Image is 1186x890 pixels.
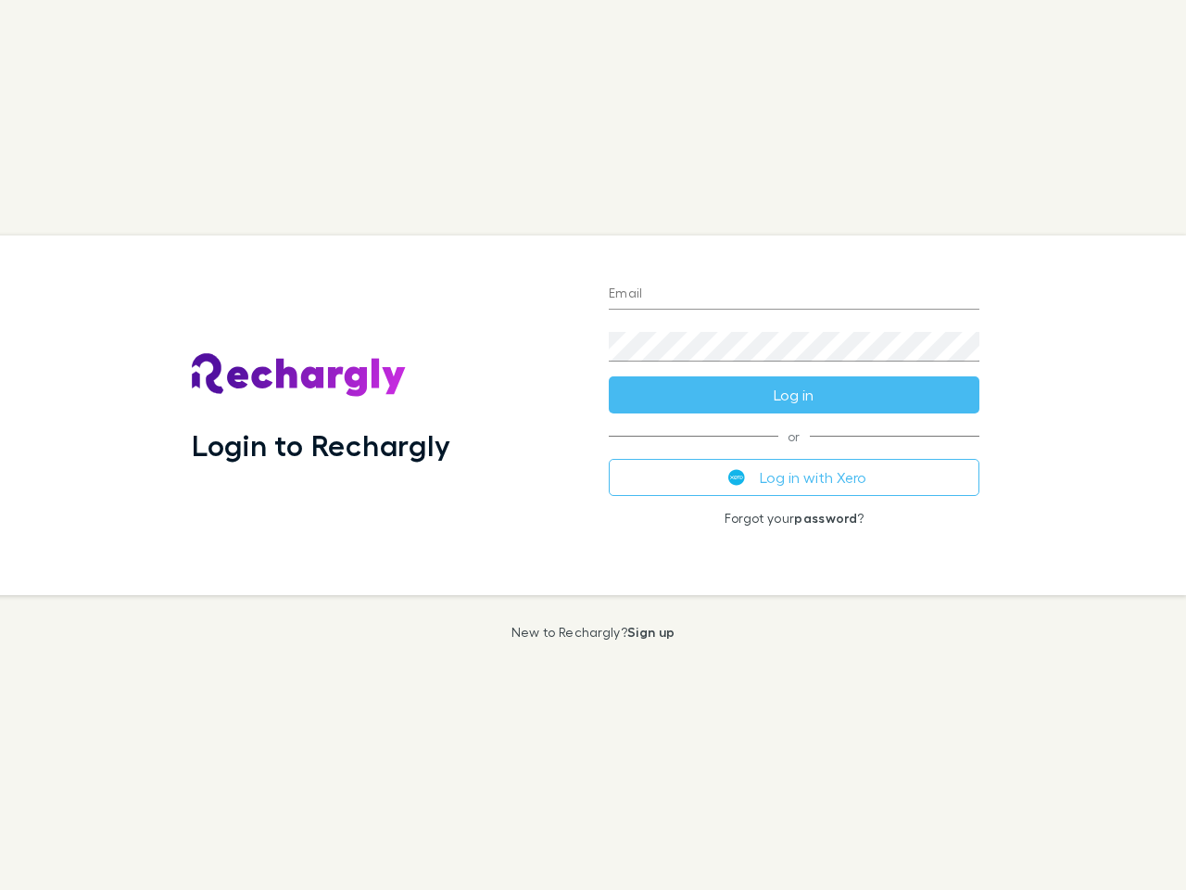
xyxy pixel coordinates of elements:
img: Xero's logo [728,469,745,486]
p: Forgot your ? [609,511,979,526]
h1: Login to Rechargly [192,427,450,463]
a: Sign up [627,624,675,640]
button: Log in [609,376,979,413]
span: or [609,436,979,437]
a: password [794,510,857,526]
button: Log in with Xero [609,459,979,496]
p: New to Rechargly? [511,625,675,640]
img: Rechargly's Logo [192,353,407,398]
